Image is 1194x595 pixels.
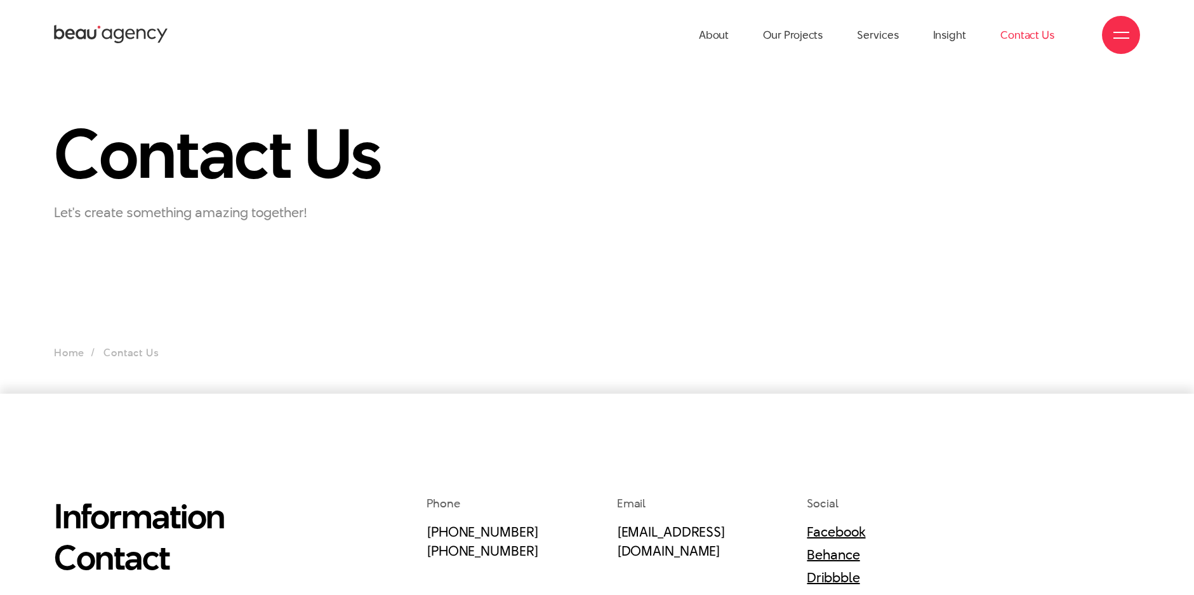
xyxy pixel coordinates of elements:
[54,345,84,360] a: Home
[54,495,302,578] h2: Information Contact
[54,117,395,191] h1: Contact Us
[427,541,538,560] a: [PHONE_NUMBER]
[617,495,646,511] span: Email
[427,495,460,511] span: Phone
[427,522,538,541] a: [PHONE_NUMBER]
[617,522,726,560] a: [EMAIL_ADDRESS][DOMAIN_NAME]
[54,202,371,222] p: Let's create something amazing together!
[807,495,838,511] span: Social
[807,568,859,587] a: Dribbble
[807,522,865,541] a: Facebook
[807,545,859,564] a: Behance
